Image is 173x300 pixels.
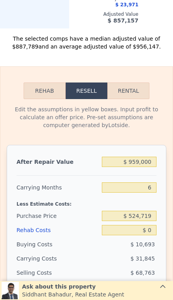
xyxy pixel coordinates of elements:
span: $ 857,157 [108,17,138,24]
div: After Repair Value [17,155,99,169]
div: Less Estimate Costs: [17,195,156,209]
div: Edit the assumptions in yellow boxes. Input profit to calculate an offer price. Pre-set assumptio... [7,105,166,129]
button: Rental [107,82,149,99]
div: Selling Costs [17,266,99,280]
div: Ask about this property [22,283,124,291]
div: Rehab Costs [17,223,99,237]
button: Resell [66,82,108,99]
div: Adjusted Value [74,11,138,17]
div: Siddhant Bahadur , Real Estate Agent [22,291,124,298]
div: Carrying Months [17,180,99,195]
span: $ 31,845 [131,255,155,262]
button: Rehab [24,82,66,99]
div: Carrying Costs [17,251,68,266]
span: $ 68,763 [131,270,155,276]
img: Siddhant Bahadur [2,282,19,299]
span: $ 10,693 [131,241,155,247]
div: Buying Costs [17,237,99,251]
span: $ 23,971 [115,2,138,7]
div: Purchase Price [17,209,99,223]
